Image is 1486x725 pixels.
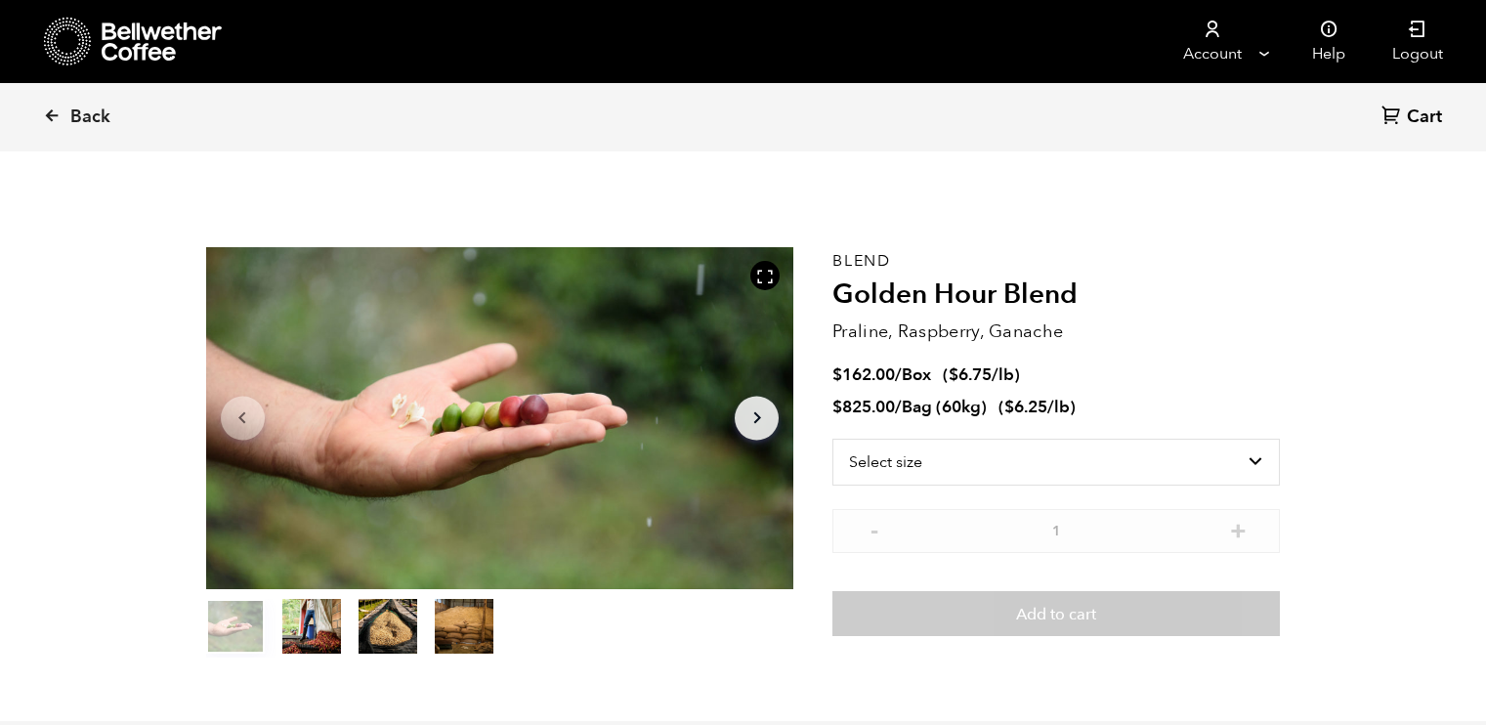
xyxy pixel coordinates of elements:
[895,363,902,386] span: /
[832,363,895,386] bdi: 162.00
[70,106,110,129] span: Back
[832,396,895,418] bdi: 825.00
[862,519,886,538] button: -
[992,363,1014,386] span: /lb
[832,319,1280,345] p: Praline, Raspberry, Ganache
[832,396,842,418] span: $
[902,396,987,418] span: Bag (60kg)
[1226,519,1251,538] button: +
[943,363,1020,386] span: ( )
[902,363,931,386] span: Box
[949,363,992,386] bdi: 6.75
[832,363,842,386] span: $
[1004,396,1047,418] bdi: 6.25
[949,363,958,386] span: $
[998,396,1076,418] span: ( )
[1047,396,1070,418] span: /lb
[895,396,902,418] span: /
[832,278,1280,312] h2: Golden Hour Blend
[832,591,1280,636] button: Add to cart
[1407,106,1442,129] span: Cart
[1381,105,1447,131] a: Cart
[1004,396,1014,418] span: $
